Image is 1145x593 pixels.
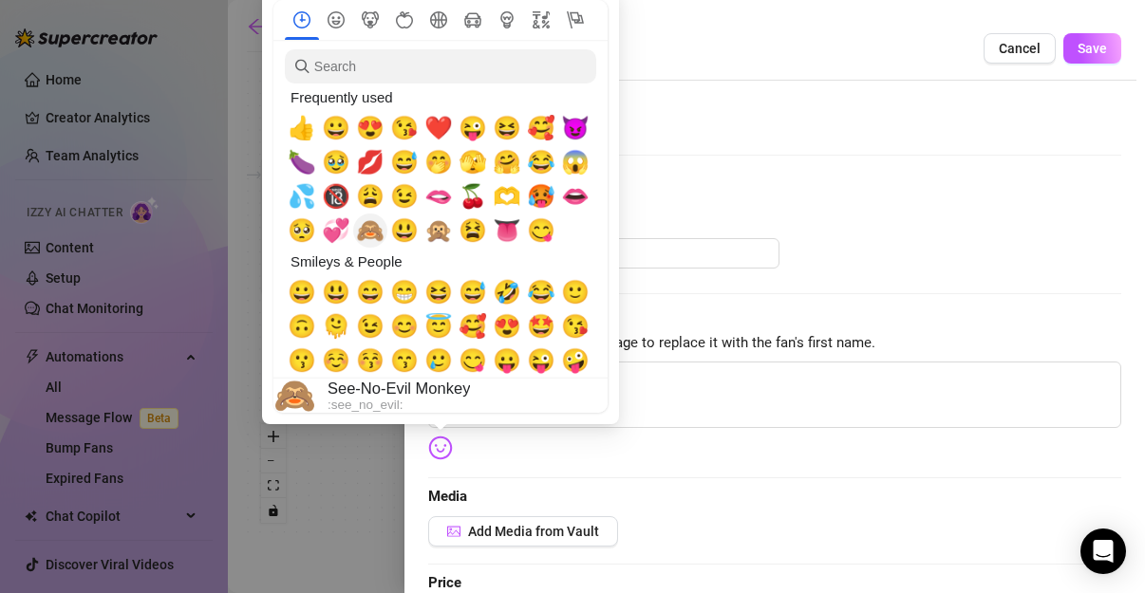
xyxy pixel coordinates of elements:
[447,525,460,538] span: picture
[428,332,1121,355] span: Put in your message to replace it with the fan's first name.
[1080,528,1126,574] div: Open Intercom Messenger
[428,361,1121,428] textarea: Online?
[428,516,618,547] button: Add Media from Vault
[984,33,1056,64] button: Cancel
[468,524,599,539] span: Add Media from Vault
[1078,41,1107,56] span: Save
[428,488,467,505] strong: Media
[428,574,461,591] strong: Price
[1063,33,1121,64] button: Save
[428,435,453,460] img: svg%3e
[999,41,1041,56] span: Cancel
